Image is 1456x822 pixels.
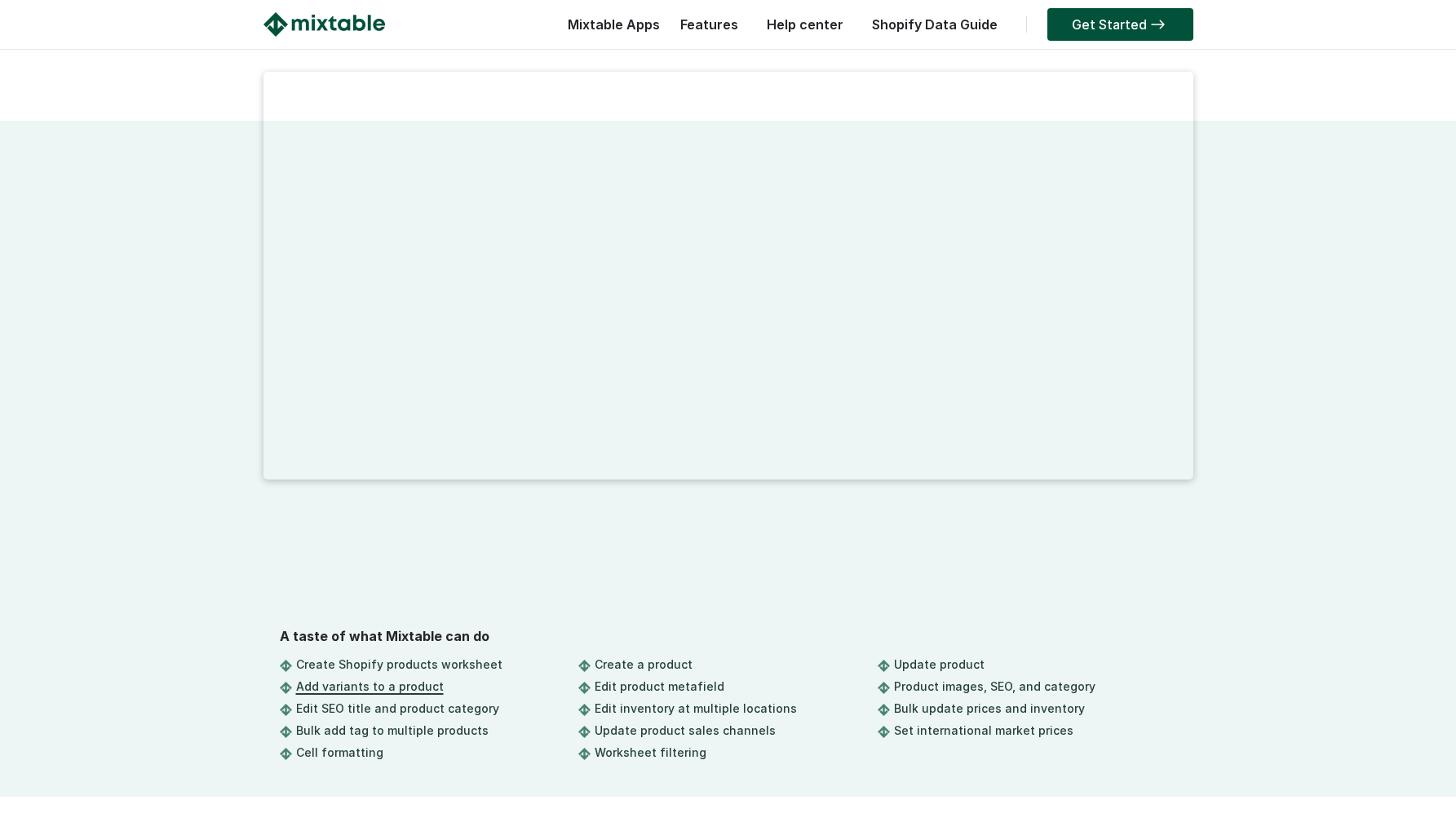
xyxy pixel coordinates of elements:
a: Shopify Data Guide [864,16,1006,33]
a: Edit product metafield [595,679,724,693]
a: Create Shopify products worksheet [296,657,502,671]
img: App Logo [280,660,292,672]
img: App Logo [280,682,292,694]
a: Bulk update prices and inventory [894,701,1085,715]
img: App Logo [578,748,591,760]
a: Cell formatting [296,745,383,759]
a: Edit inventory at multiple locations [595,701,797,715]
a: Add variants to a product [296,679,444,693]
img: App Logo [878,682,890,694]
a: Create a product [595,657,693,671]
a: Features [672,16,746,33]
img: App Logo [578,682,591,694]
h4: A taste of what Mixtable can do [280,618,563,654]
a: Product images, SEO, and category [894,679,1095,693]
div: Mixtable Apps [560,12,660,45]
img: App Logo [280,704,292,716]
img: App Logo [578,704,591,716]
img: App Logo [578,660,591,672]
a: Edit SEO title and product category [296,701,499,715]
a: Get Started [1047,8,1193,41]
img: arrow-right.svg [1147,20,1169,29]
img: Mixtable logo [263,12,385,37]
a: Update product sales channels [595,723,776,737]
a: Worksheet filtering [595,745,706,759]
a: Bulk add tag to multiple products [296,723,489,737]
img: App Logo [878,704,890,716]
img: App Logo [878,726,890,738]
a: Set international market prices [894,723,1073,737]
a: Update product [894,657,985,671]
img: App Logo [878,660,890,672]
a: Help center [759,16,852,33]
img: App Logo [280,748,292,760]
img: App Logo [578,726,591,738]
img: App Logo [280,726,292,738]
